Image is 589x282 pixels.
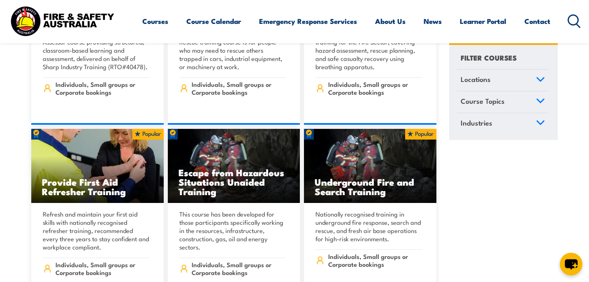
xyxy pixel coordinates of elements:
[142,10,168,32] a: Courses
[259,10,357,32] a: Emergency Response Services
[43,210,150,251] p: Refresh and maintain your first aid skills with nationally recognised refresher training, recomme...
[457,91,549,113] a: Course Topics
[315,30,422,71] p: Specialist confined space rescue training for the Fire Sector, covering hazard assessment, rescue...
[31,129,164,203] a: Provide First Aid Refresher Training
[328,252,422,268] span: Individuals, Small groups or Corporate bookings
[461,96,505,107] span: Course Topics
[192,261,286,276] span: Individuals, Small groups or Corporate bookings
[315,177,426,196] h3: Underground Fire and Search Training
[560,253,582,275] button: chat-button
[168,129,300,203] img: Underground mine rescue
[457,113,549,134] a: Industries
[304,129,436,203] img: Underground mine rescue
[457,70,549,91] a: Locations
[424,10,442,32] a: News
[461,52,517,63] h4: FILTER COURSES
[460,10,506,32] a: Learner Portal
[179,168,290,196] h3: Escape from Hazardous Situations Unaided Training
[524,10,550,32] a: Contact
[31,129,164,203] img: Provide First Aid (Blended Learning)
[304,129,436,203] a: Underground Fire and Search Training
[461,117,492,128] span: Industries
[179,30,286,71] p: Our nationally accredited Road Crash Rescue training course is for people who may need to rescue ...
[56,261,150,276] span: Individuals, Small groups or Corporate bookings
[192,80,286,96] span: Individuals, Small groups or Corporate bookings
[315,210,422,243] p: Nationally recognised training in underground fire response, search and rescue, and fresh air bas...
[328,80,422,96] span: Individuals, Small groups or Corporate bookings
[43,30,150,71] p: A 4-day face-to-face Trainer and Assessor course providing structured, classroom-based learning a...
[42,177,153,196] h3: Provide First Aid Refresher Training
[186,10,241,32] a: Course Calendar
[168,129,300,203] a: Escape from Hazardous Situations Unaided Training
[179,210,286,251] p: This course has been developed for those participants specifically working in the resources, infr...
[461,74,491,85] span: Locations
[56,80,150,96] span: Individuals, Small groups or Corporate bookings
[375,10,406,32] a: About Us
